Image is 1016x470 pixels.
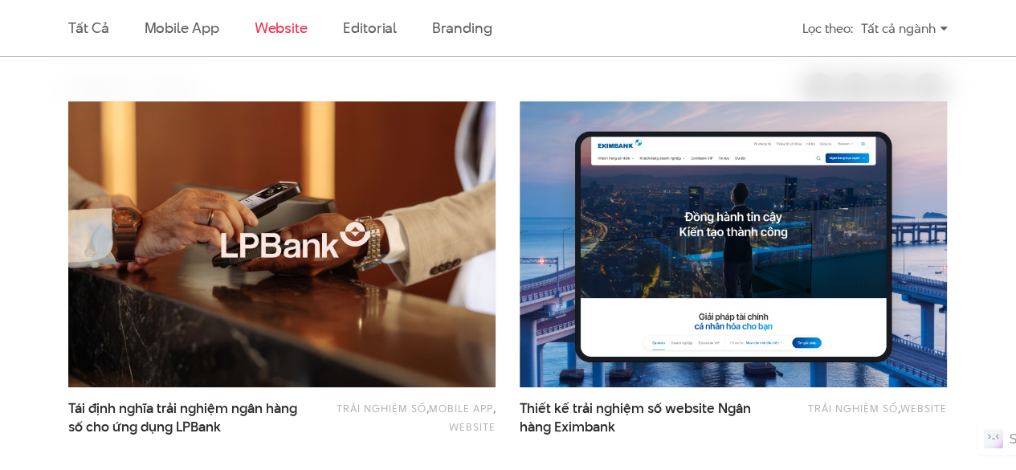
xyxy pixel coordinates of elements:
a: Website [255,18,308,38]
a: Mobile app [429,401,493,415]
div: , [776,399,947,428]
a: Website [449,419,496,434]
a: Mobile app [144,18,218,38]
a: Editorial [343,18,397,38]
a: Trải nghiệm số [337,401,426,415]
a: Tất cả [68,18,108,38]
div: Lọc theo: [802,14,853,43]
a: Branding [432,18,492,38]
a: Website [900,401,947,415]
img: LPBank Thumb [68,101,496,387]
a: Trải nghiệm số [808,401,898,415]
span: Tái định nghĩa trải nghiệm ngân hàng [68,399,304,436]
img: Eximbank Website Portal [520,101,947,387]
a: Thiết kế trải nghiệm số website Ngânhàng Eximbank [520,399,755,436]
div: , , [324,399,496,435]
div: Tất cả ngành [861,14,948,43]
span: số cho ứng dụng LPBank [68,418,221,436]
span: hàng Eximbank [520,418,615,436]
span: Thiết kế trải nghiệm số website Ngân [520,399,755,436]
a: Tái định nghĩa trải nghiệm ngân hàngsố cho ứng dụng LPBank [68,399,304,436]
